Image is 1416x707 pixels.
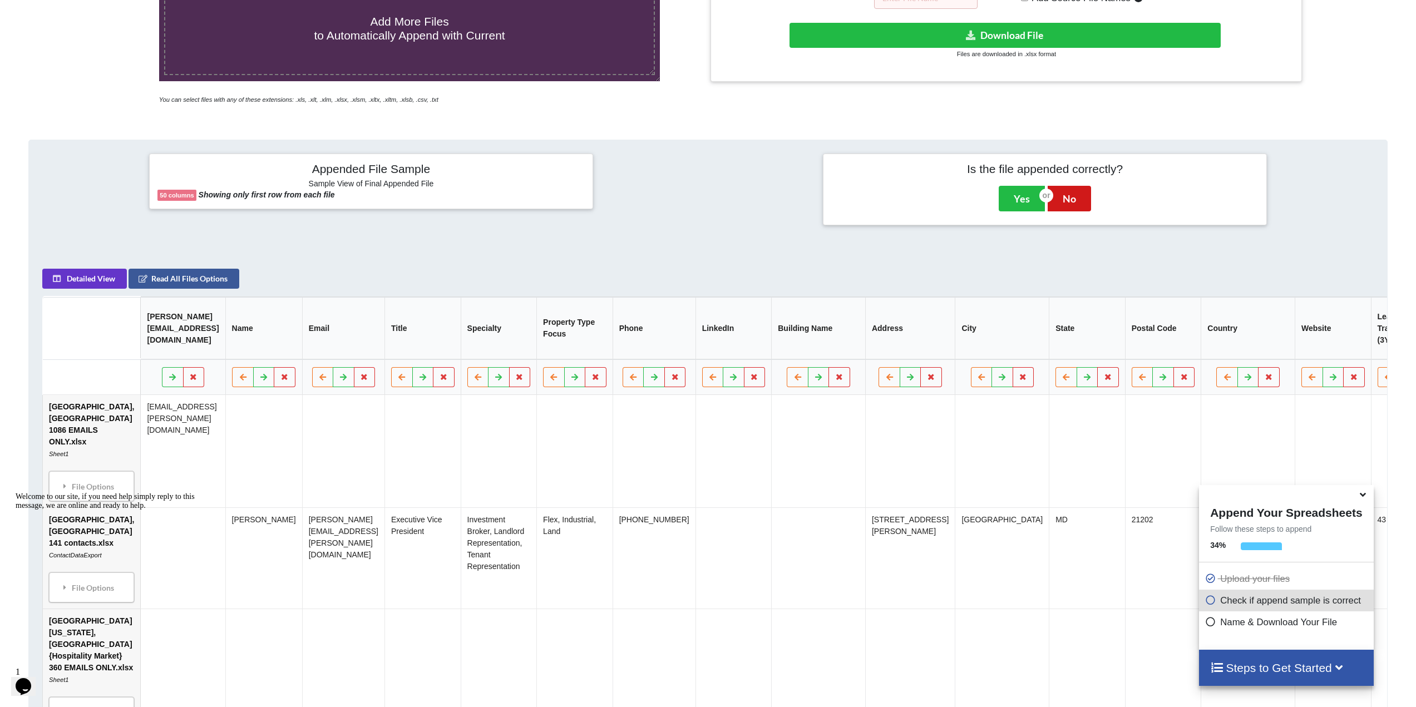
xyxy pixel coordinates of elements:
[1205,594,1370,607] p: Check if append sample is correct
[865,508,955,609] td: [STREET_ADDRESS][PERSON_NAME]
[536,298,613,360] th: Property Type Focus
[1201,298,1295,360] th: Country
[1199,523,1373,535] p: Follow these steps to append
[1049,508,1125,609] td: MD
[1210,661,1362,675] h4: Steps to Get Started
[384,298,461,360] th: Title
[1205,572,1370,586] p: Upload your files
[536,508,613,609] td: Flex, Industrial, Land
[141,395,225,508] td: [EMAIL_ADDRESS][PERSON_NAME][DOMAIN_NAME]
[4,4,205,22] div: Welcome to our site, if you need help simply reply to this message, we are online and ready to help.
[1210,541,1226,550] b: 34 %
[1199,503,1373,520] h4: Append Your Spreadsheets
[4,4,184,22] span: Welcome to our site, if you need help simply reply to this message, we are online and ready to help.
[157,162,584,177] h4: Appended File Sample
[957,51,1056,57] small: Files are downloaded in .xlsx format
[302,508,384,609] td: [PERSON_NAME][EMAIL_ADDRESS][PERSON_NAME][DOMAIN_NAME]
[11,488,211,657] iframe: chat widget
[1048,186,1091,211] button: No
[129,269,239,289] button: Read All Files Options
[49,451,68,458] i: Sheet1
[1205,615,1370,629] p: Name & Download Your File
[199,190,335,199] b: Showing only first row from each file
[695,298,772,360] th: LinkedIn
[49,677,68,684] i: Sheet1
[42,269,127,289] button: Detailed View
[461,508,537,609] td: Investment Broker, Landlord Representation, Tenant Representation
[11,662,47,696] iframe: chat widget
[1125,508,1201,609] td: 21202
[772,298,866,360] th: Building Name
[43,395,140,508] td: [GEOGRAPHIC_DATA], [GEOGRAPHIC_DATA] 1086 EMAILS ONLY.xlsx
[1125,298,1201,360] th: Postal Code
[225,508,302,609] td: [PERSON_NAME]
[141,298,225,360] th: [PERSON_NAME][EMAIL_ADDRESS][DOMAIN_NAME]
[955,508,1049,609] td: [GEOGRAPHIC_DATA]
[1049,298,1125,360] th: State
[461,298,537,360] th: Specialty
[1295,298,1371,360] th: Website
[613,508,695,609] td: [PHONE_NUMBER]
[52,475,131,498] div: File Options
[790,23,1221,48] button: Download File
[831,162,1258,176] h4: Is the file appended correctly?
[160,192,194,199] b: 50 columns
[384,508,461,609] td: Executive Vice President
[225,298,302,360] th: Name
[157,179,584,190] h6: Sample View of Final Appended File
[314,15,505,42] span: Add More Files to Automatically Append with Current
[999,186,1045,211] button: Yes
[613,298,695,360] th: Phone
[159,96,438,103] i: You can select files with any of these extensions: .xls, .xlt, .xlm, .xlsx, .xlsm, .xltx, .xltm, ...
[955,298,1049,360] th: City
[302,298,384,360] th: Email
[865,298,955,360] th: Address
